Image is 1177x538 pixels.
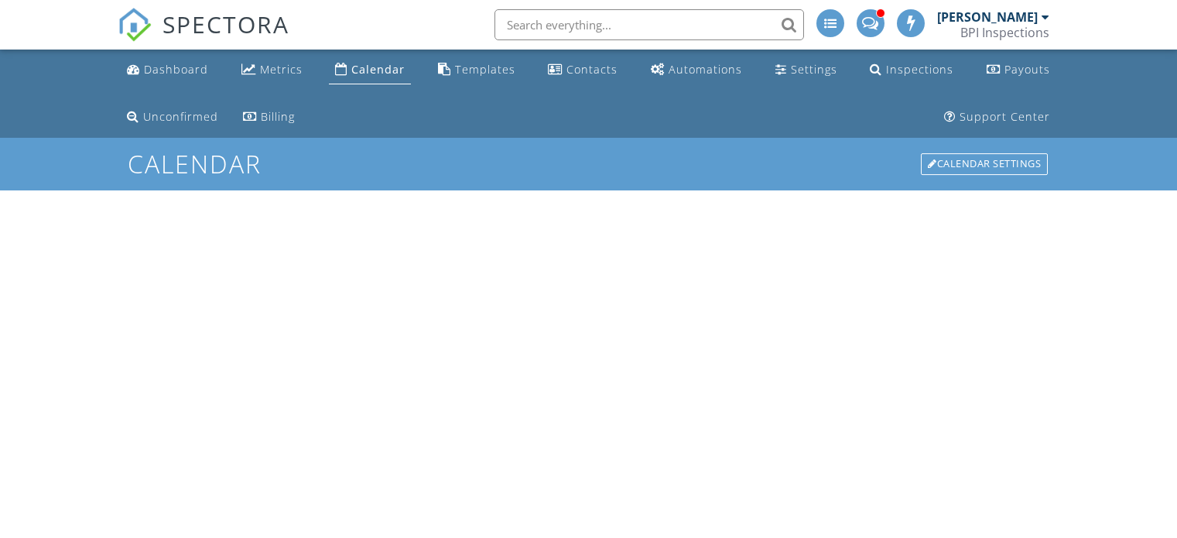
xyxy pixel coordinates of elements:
img: The Best Home Inspection Software - Spectora [118,8,152,42]
a: Calendar Settings [919,152,1049,176]
a: Templates [432,56,522,84]
a: Unconfirmed [121,103,224,132]
div: Inspections [886,62,953,77]
a: SPECTORA [118,21,289,53]
div: Calendar Settings [921,153,1048,175]
a: Calendar [329,56,411,84]
h1: Calendar [128,150,1049,177]
div: [PERSON_NAME] [937,9,1038,25]
a: Inspections [864,56,960,84]
input: Search everything... [494,9,804,40]
a: Billing [237,103,301,132]
span: SPECTORA [163,8,289,40]
a: Dashboard [121,56,214,84]
div: Dashboard [144,62,208,77]
a: Settings [769,56,843,84]
a: Metrics [235,56,309,84]
div: Metrics [260,62,303,77]
a: Payouts [980,56,1056,84]
div: Automations [669,62,742,77]
a: Automations (Advanced) [645,56,748,84]
div: Contacts [566,62,618,77]
a: Contacts [542,56,624,84]
a: Support Center [938,103,1056,132]
div: Billing [261,109,295,124]
div: BPI Inspections [960,25,1049,40]
div: Settings [791,62,837,77]
div: Payouts [1004,62,1050,77]
div: Support Center [960,109,1050,124]
div: Calendar [351,62,405,77]
div: Unconfirmed [143,109,218,124]
div: Templates [455,62,515,77]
